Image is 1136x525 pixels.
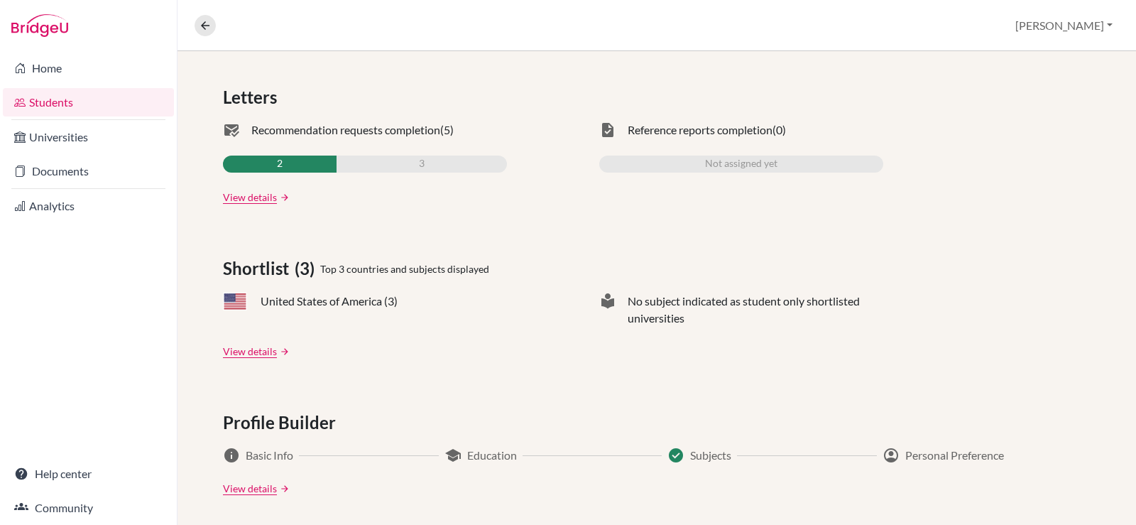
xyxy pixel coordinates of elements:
[277,193,290,202] a: arrow_forward
[223,85,283,110] span: Letters
[599,121,616,139] span: task
[246,447,293,464] span: Basic Info
[467,447,517,464] span: Education
[223,410,342,435] span: Profile Builder
[320,261,489,276] span: Top 3 countries and subjects displayed
[419,156,425,173] span: 3
[599,293,616,327] span: local_library
[277,156,283,173] span: 2
[705,156,777,173] span: Not assigned yet
[223,256,295,281] span: Shortlist
[223,447,240,464] span: info
[223,293,247,310] span: US
[251,121,440,139] span: Recommendation requests completion
[440,121,454,139] span: (5)
[261,293,398,310] span: United States of America (3)
[690,447,731,464] span: Subjects
[223,481,277,496] a: View details
[444,447,461,464] span: school
[772,121,786,139] span: (0)
[3,123,174,151] a: Universities
[223,344,277,359] a: View details
[277,347,290,357] a: arrow_forward
[223,190,277,205] a: View details
[3,88,174,117] a: Students
[277,484,290,494] a: arrow_forward
[223,121,240,139] span: mark_email_read
[1009,12,1119,39] button: [PERSON_NAME]
[905,447,1004,464] span: Personal Preference
[3,157,174,185] a: Documents
[667,447,684,464] span: Success
[883,447,900,464] span: account_circle
[628,121,772,139] span: Reference reports completion
[3,54,174,82] a: Home
[295,256,320,281] span: (3)
[11,14,68,37] img: Bridge-U
[628,293,883,327] span: No subject indicated as student only shortlisted universities
[3,494,174,522] a: Community
[3,192,174,220] a: Analytics
[3,460,174,488] a: Help center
